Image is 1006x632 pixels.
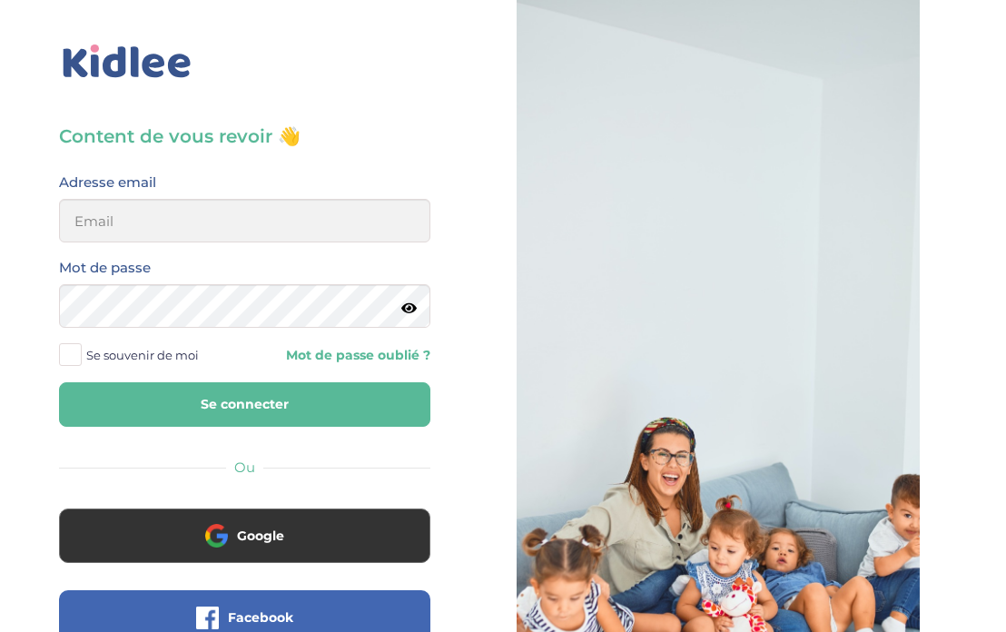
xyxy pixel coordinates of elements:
label: Mot de passe [59,256,151,280]
span: Facebook [228,608,293,627]
img: facebook.png [196,607,219,629]
label: Adresse email [59,171,156,194]
img: logo_kidlee_bleu [59,41,195,83]
a: Mot de passe oublié ? [259,347,431,364]
span: Google [237,527,284,545]
h3: Content de vous revoir 👋 [59,123,430,149]
span: Se souvenir de moi [86,343,199,367]
input: Email [59,199,430,242]
img: google.png [205,524,228,547]
a: Google [59,539,430,557]
button: Se connecter [59,382,430,427]
button: Google [59,509,430,563]
span: Ou [234,459,255,476]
